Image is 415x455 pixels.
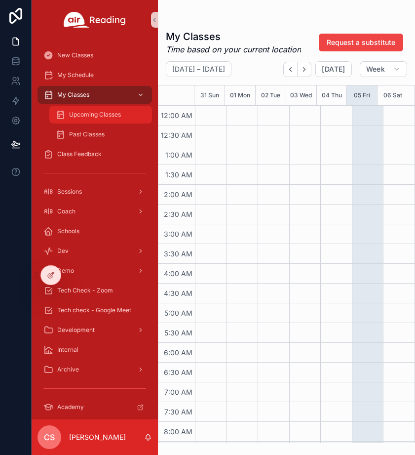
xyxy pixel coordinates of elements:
[38,222,152,240] a: Schools
[38,341,152,359] a: Internal
[57,71,94,79] span: My Schedule
[49,106,152,124] a: Upcoming Classes
[162,388,195,396] span: 7:00 AM
[57,306,131,314] span: Tech check - Google Meet
[57,207,75,215] span: Coach
[38,203,152,220] a: Coach
[38,242,152,260] a: Dev
[322,65,345,74] span: [DATE]
[57,267,74,275] span: Demo
[38,282,152,299] a: Tech Check - Zoom
[200,85,219,105] button: 31 Sun
[161,210,195,218] span: 2:30 AM
[161,249,195,258] span: 3:30 AM
[290,85,312,105] button: 03 Wed
[57,247,69,255] span: Dev
[172,64,225,74] h2: [DATE] – [DATE]
[366,65,385,74] span: Week
[315,61,351,77] button: [DATE]
[383,85,402,105] button: 06 Sat
[38,46,152,64] a: New Classes
[230,85,250,105] button: 01 Mon
[322,85,342,105] button: 04 Thu
[57,227,79,235] span: Schools
[298,62,311,77] button: Next
[49,125,152,143] a: Past Classes
[57,346,78,354] span: Internal
[319,34,403,51] button: Request a substitute
[38,66,152,84] a: My Schedule
[162,329,195,337] span: 5:30 AM
[38,145,152,163] a: Class Feedback
[38,321,152,339] a: Development
[64,12,126,28] img: App logo
[38,398,152,416] a: Academy
[57,91,89,99] span: My Classes
[327,38,395,47] span: Request a substitute
[162,309,195,317] span: 5:00 AM
[69,111,121,119] span: Upcoming Classes
[57,403,84,411] span: Academy
[163,151,195,159] span: 1:00 AM
[161,190,195,199] span: 2:00 AM
[38,86,152,104] a: My Classes
[354,85,370,105] button: 05 Fri
[360,61,407,77] button: Week
[161,289,195,297] span: 4:30 AM
[69,432,126,442] p: [PERSON_NAME]
[38,183,152,201] a: Sessions
[38,301,152,319] a: Tech check - Google Meet
[166,30,301,43] h1: My Classes
[161,348,195,357] span: 6:00 AM
[161,269,195,278] span: 4:00 AM
[44,431,55,443] span: CS
[57,326,95,334] span: Development
[38,262,152,280] a: Demo
[158,111,195,120] span: 12:00 AM
[163,170,195,179] span: 1:30 AM
[283,62,298,77] button: Back
[166,43,301,55] em: Time based on your current location
[158,131,195,139] span: 12:30 AM
[69,130,105,138] span: Past Classes
[57,366,79,373] span: Archive
[57,150,102,158] span: Class Feedback
[32,40,158,419] div: scrollable content
[161,427,195,436] span: 8:00 AM
[261,85,280,105] button: 02 Tue
[161,368,195,376] span: 6:30 AM
[38,361,152,378] a: Archive
[162,408,195,416] span: 7:30 AM
[57,51,93,59] span: New Classes
[57,287,113,294] span: Tech Check - Zoom
[161,230,195,238] span: 3:00 AM
[57,188,82,196] span: Sessions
